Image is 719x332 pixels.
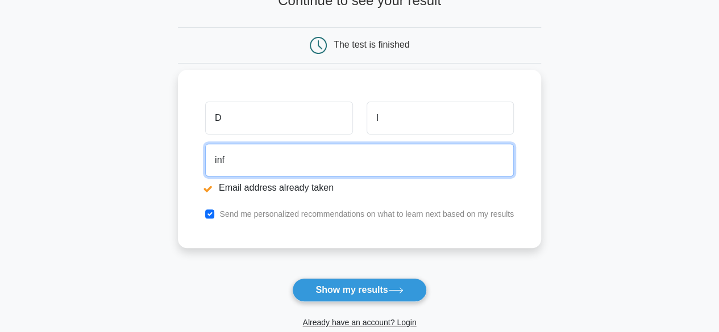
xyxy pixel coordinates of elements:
a: Already have an account? Login [302,318,416,327]
li: Email address already taken [205,181,514,195]
input: First name [205,102,352,135]
label: Send me personalized recommendations on what to learn next based on my results [219,209,514,218]
div: The test is finished [334,40,409,49]
input: Last name [367,102,514,135]
button: Show my results [292,278,426,302]
input: Email [205,144,514,176]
